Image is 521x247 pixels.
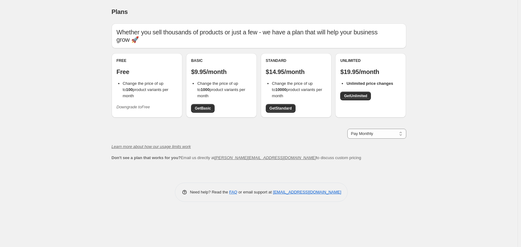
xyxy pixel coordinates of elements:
[112,8,128,15] span: Plans
[340,58,401,63] div: Unlimited
[113,102,154,112] button: Downgrade toFree
[112,155,181,160] b: Don't see a plan that works for you?
[191,68,252,76] p: $9.95/month
[229,190,237,194] a: FAQ
[340,68,401,76] p: $19.95/month
[117,68,177,76] p: Free
[117,58,177,63] div: Free
[266,58,327,63] div: Standard
[269,106,292,111] span: Get Standard
[266,68,327,76] p: $14.95/month
[344,93,367,98] span: Get Unlimited
[197,81,245,98] span: Change the price of up to product variants per month
[237,190,273,194] span: or email support at
[215,155,316,160] a: [PERSON_NAME][EMAIL_ADDRESS][DOMAIN_NAME]
[126,87,133,92] b: 100
[191,104,215,113] a: GetBasic
[117,105,150,109] i: Downgrade to Free
[346,81,393,86] b: Unlimited price changes
[272,81,322,98] span: Change the price of up to product variants per month
[112,144,191,149] a: Learn more about how our usage limits work
[273,190,341,194] a: [EMAIL_ADDRESS][DOMAIN_NAME]
[195,106,211,111] span: Get Basic
[191,58,252,63] div: Basic
[340,92,371,100] a: GetUnlimited
[112,155,361,160] span: Email us directly at to discuss custom pricing
[266,104,296,113] a: GetStandard
[117,28,401,43] p: Whether you sell thousands of products or just a few - we have a plan that will help your busines...
[123,81,168,98] span: Change the price of up to product variants per month
[190,190,229,194] span: Need help? Read the
[201,87,210,92] b: 1000
[275,87,287,92] b: 10000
